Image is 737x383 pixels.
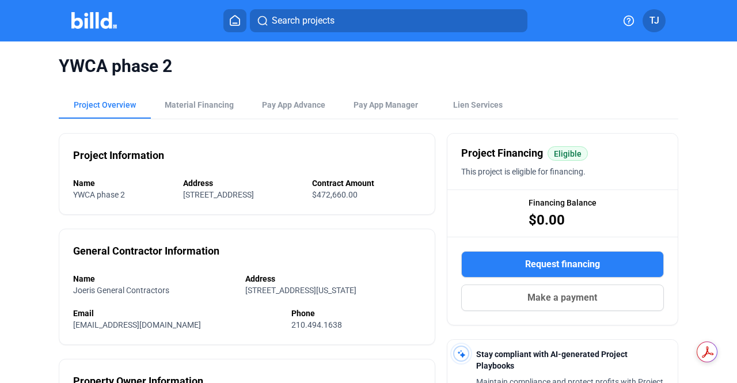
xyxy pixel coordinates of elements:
[73,308,280,319] div: Email
[73,273,234,285] div: Name
[461,251,664,278] button: Request financing
[262,99,325,111] div: Pay App Advance
[165,99,234,111] div: Material Financing
[649,14,659,28] span: TJ
[529,211,565,229] span: $0.00
[312,177,421,189] div: Contract Amount
[527,291,597,305] span: Make a payment
[73,190,125,199] span: YWCA phase 2
[312,190,358,199] span: $472,660.00
[73,177,172,189] div: Name
[461,285,664,311] button: Make a payment
[461,167,586,176] span: This project is eligible for financing.
[245,286,356,295] span: [STREET_ADDRESS][US_STATE]
[354,99,418,111] span: Pay App Manager
[73,320,201,329] span: [EMAIL_ADDRESS][DOMAIN_NAME]
[183,190,254,199] span: [STREET_ADDRESS]
[183,177,301,189] div: Address
[250,9,527,32] button: Search projects
[643,9,666,32] button: TJ
[525,257,600,271] span: Request financing
[59,55,678,77] span: YWCA phase 2
[548,146,588,161] mat-chip: Eligible
[291,320,342,329] span: 210.494.1638
[74,99,136,111] div: Project Overview
[272,14,335,28] span: Search projects
[476,350,628,370] span: Stay compliant with AI-generated Project Playbooks
[245,273,421,285] div: Address
[73,147,164,164] div: Project Information
[461,145,543,161] span: Project Financing
[291,308,421,319] div: Phone
[73,243,219,259] div: General Contractor Information
[453,99,503,111] div: Lien Services
[71,12,117,29] img: Billd Company Logo
[529,197,597,208] span: Financing Balance
[73,286,169,295] span: Joeris General Contractors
